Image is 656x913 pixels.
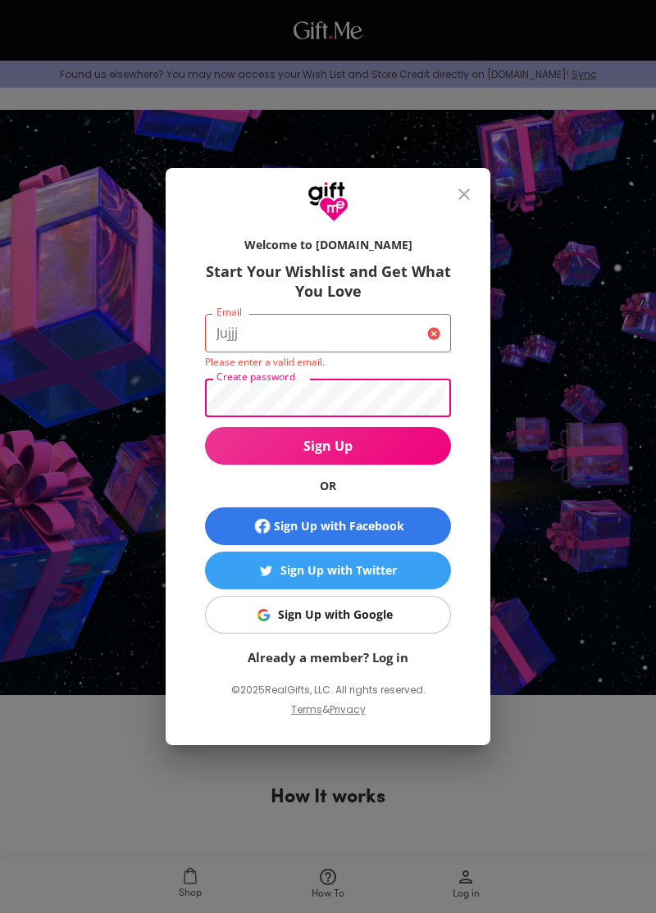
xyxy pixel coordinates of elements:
a: Already a member? Log in [248,649,408,665]
h6: Start Your Wishlist and Get What You Love [205,261,451,301]
button: close [444,175,484,214]
p: Please enter a valid email. [205,355,451,369]
img: Sign Up with Twitter [260,565,272,577]
img: GiftMe Logo [307,181,348,222]
span: Sign Up [205,437,451,455]
img: Sign Up with Google [257,609,270,621]
div: Sign Up with Facebook [274,517,404,535]
h6: Welcome to [DOMAIN_NAME] [205,237,451,253]
a: Privacy [330,702,366,716]
div: Sign Up with Twitter [280,561,397,579]
button: Sign Up [205,427,451,465]
p: & [322,701,330,732]
button: Sign Up with TwitterSign Up with Twitter [205,552,451,589]
button: Sign Up with GoogleSign Up with Google [205,596,451,634]
h6: OR [205,478,451,494]
div: Sign Up with Google [278,606,393,624]
button: Sign Up with Facebook [205,507,451,545]
a: Terms [291,702,322,716]
p: © 2025 RealGifts, LLC. All rights reserved. [205,679,451,701]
